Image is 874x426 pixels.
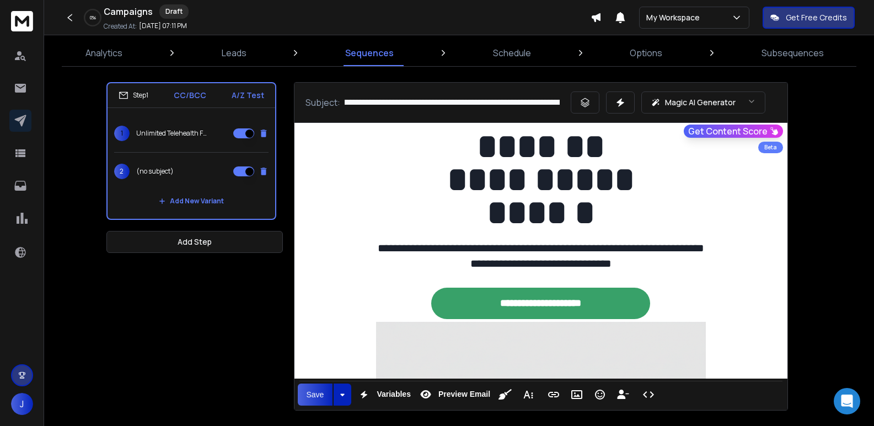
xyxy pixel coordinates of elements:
[758,142,783,153] div: Beta
[139,21,187,30] p: [DATE] 07:11 PM
[762,46,824,60] p: Subsequences
[436,390,492,399] span: Preview Email
[159,4,189,19] div: Draft
[415,384,492,406] button: Preview Email
[374,390,413,399] span: Variables
[486,40,538,66] a: Schedule
[623,40,669,66] a: Options
[90,14,96,21] p: 0 %
[641,91,765,114] button: Magic AI Generator
[763,7,855,29] button: Get Free Credits
[232,90,264,101] p: A/Z Test
[755,40,830,66] a: Subsequences
[174,90,206,101] p: CC/BCC
[630,46,662,60] p: Options
[114,126,130,141] span: 1
[11,393,33,415] button: J
[834,388,860,414] div: Open Intercom Messenger
[786,12,847,23] p: Get Free Credits
[493,46,531,60] p: Schedule
[114,164,130,179] span: 2
[85,46,122,60] p: Analytics
[298,384,333,406] button: Save
[353,384,413,406] button: Variables
[345,46,394,60] p: Sequences
[150,190,233,212] button: Add New Variant
[665,97,736,108] p: Magic AI Generator
[339,40,400,66] a: Sequences
[106,231,283,253] button: Add Step
[79,40,129,66] a: Analytics
[104,5,153,18] h1: Campaigns
[106,82,276,220] li: Step1CC/BCCA/Z Test1Unlimited Telehealth For Your Entire Family...2(no subject)Add New Variant
[104,22,137,31] p: Created At:
[136,167,174,176] p: (no subject)
[646,12,704,23] p: My Workspace
[119,90,148,100] div: Step 1
[684,125,783,138] button: Get Content Score
[305,96,340,109] p: Subject:
[136,129,207,138] p: Unlimited Telehealth For Your Entire Family...
[222,46,246,60] p: Leads
[215,40,253,66] a: Leads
